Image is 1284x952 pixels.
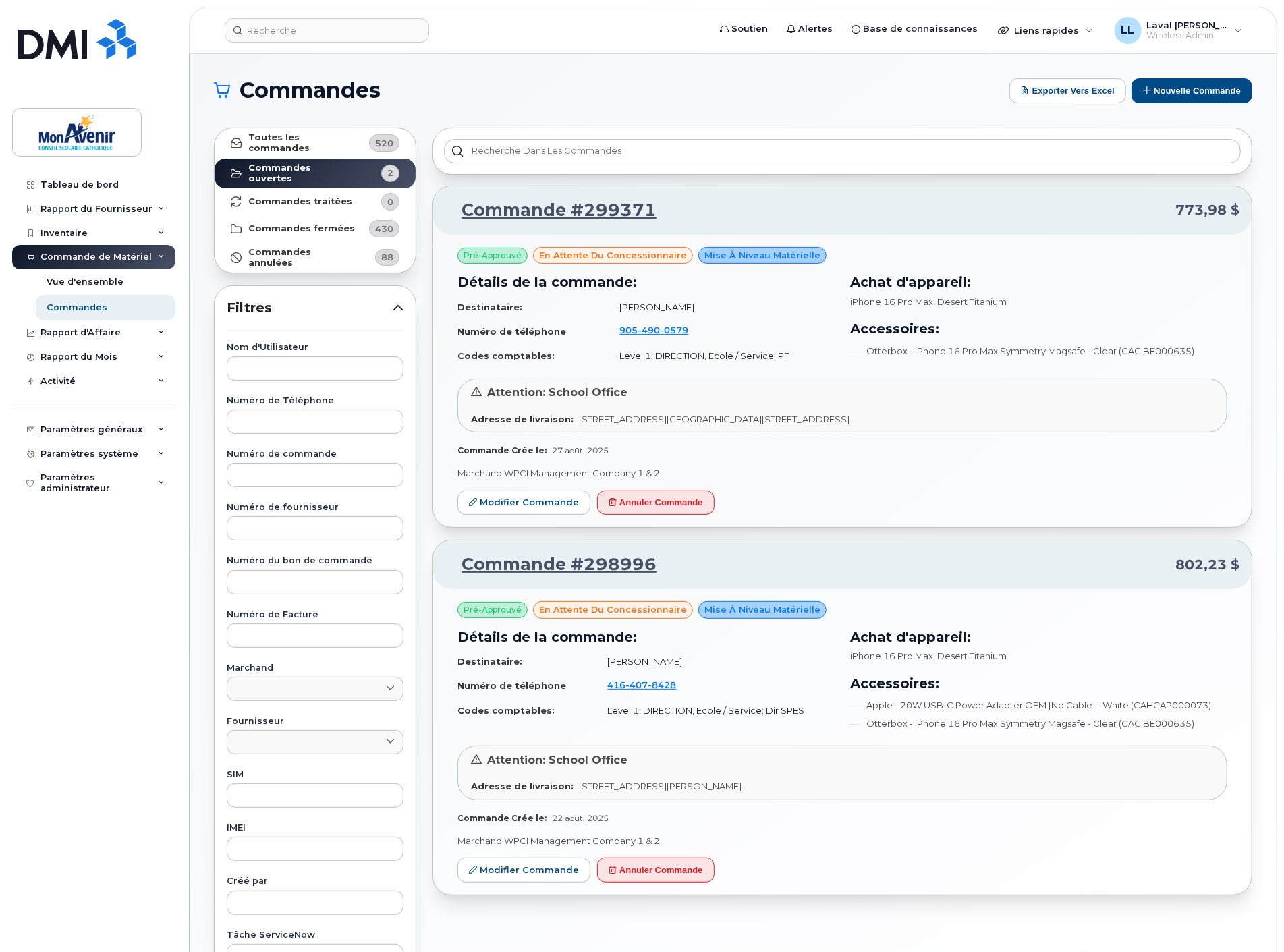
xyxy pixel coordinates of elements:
[227,397,403,405] label: Numéro de Téléphone
[607,679,692,690] a: 4164078428
[445,198,657,223] a: Commande #299371
[227,450,403,459] label: Numéro de commande
[457,835,1227,847] p: Marchand WPCI Management Company 1 & 2
[227,343,403,352] label: Nom d'Utilisateur
[552,813,609,823] span: 22 août, 2025
[471,781,574,791] strong: Adresse de livraison:
[934,650,1007,661] span: , Desert Titanium
[248,247,356,269] strong: Commandes annulées
[457,491,590,515] a: Modifier Commande
[464,604,522,616] span: Pré-Approuvé
[851,296,934,307] span: iPhone 16 Pro Max
[625,679,648,690] span: 407
[661,325,689,335] span: 0579
[457,326,566,337] strong: Numéro de téléphone
[248,163,356,184] strong: Commandes ouvertes
[579,781,742,791] span: [STREET_ADDRESS][PERSON_NAME]
[227,877,403,886] label: Créé par
[457,680,566,691] strong: Numéro de téléphone
[227,771,403,779] label: SIM
[227,503,403,512] label: Numéro de fournisseur
[597,858,715,883] button: Annuler Commande
[464,250,522,262] span: Pré-Approuvé
[620,325,689,335] span: 905
[851,318,1228,339] h3: Accessoires:
[387,196,393,208] span: 0
[1009,78,1126,103] button: Exporter vers Excel
[851,650,934,661] span: iPhone 16 Pro Max
[375,223,393,235] span: 430
[457,272,835,292] h3: Détails de la commande:
[595,699,834,723] td: Level 1: DIRECTION, Ecole / Service: Dir SPES
[934,296,1007,307] span: , Desert Titanium
[851,717,1228,730] li: Otterbox - iPhone 16 Pro Max Symmetry Magsafe - Clear (CACIBE000635)
[381,251,393,264] span: 88
[487,386,627,399] span: Attention: School Office
[457,627,835,647] h3: Détails de la commande:
[608,296,835,319] td: [PERSON_NAME]
[487,754,627,766] span: Attention: School Office
[457,705,555,716] strong: Codes comptables:
[215,128,416,159] a: Toutes les commandes520
[457,813,547,823] strong: Commande Crée le:
[1175,200,1239,220] span: 773,98 $
[227,824,403,833] label: IMEI
[227,931,403,940] label: Tâche ServiceNow
[638,325,661,335] span: 490
[1132,78,1252,103] button: Nouvelle commande
[248,196,352,207] strong: Commandes traitées
[457,467,1227,480] p: Marchand WPCI Management Company 1 & 2
[227,611,403,619] label: Numéro de Facture
[215,188,416,215] a: Commandes traitées0
[444,139,1241,163] input: Recherche dans les commandes
[248,223,355,234] strong: Commandes fermées
[387,167,393,179] span: 2
[597,491,715,515] button: Annuler Commande
[471,414,574,424] strong: Adresse de livraison:
[227,557,403,565] label: Numéro du bon de commande
[375,137,393,150] span: 520
[240,80,381,101] span: Commandes
[1175,555,1239,575] span: 802,23 $
[215,159,416,189] a: Commandes ouvertes2
[851,673,1228,694] h3: Accessoires:
[704,603,820,616] span: Mise à niveau matérielle
[579,414,849,424] span: [STREET_ADDRESS][GEOGRAPHIC_DATA][STREET_ADDRESS]
[552,445,609,455] span: 27 août, 2025
[539,249,687,262] span: en attente du concessionnaire
[227,664,403,673] label: Marchand
[620,325,705,335] a: 9054900579
[457,656,522,667] strong: Destinataire:
[851,345,1228,358] li: Otterbox - iPhone 16 Pro Max Symmetry Magsafe - Clear (CACIBE000635)
[227,298,393,318] span: Filtres
[851,627,1228,647] h3: Achat d'appareil:
[215,242,416,273] a: Commandes annulées88
[607,679,676,690] span: 416
[445,553,657,577] a: Commande #298996
[648,679,676,690] span: 8428
[457,350,555,361] strong: Codes comptables:
[595,650,834,673] td: [PERSON_NAME]
[227,717,403,726] label: Fournisseur
[457,302,522,312] strong: Destinataire:
[457,445,547,455] strong: Commande Crée le:
[851,699,1228,712] li: Apple - 20W USB-C Power Adapter OEM [No Cable] - White (CAHCAP000073)
[248,132,356,154] strong: Toutes les commandes
[215,215,416,242] a: Commandes fermées430
[851,272,1228,292] h3: Achat d'appareil:
[608,344,835,368] td: Level 1: DIRECTION, Ecole / Service: PF
[539,603,687,616] span: en attente du concessionnaire
[457,858,590,883] a: Modifier Commande
[704,249,820,262] span: Mise à niveau matérielle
